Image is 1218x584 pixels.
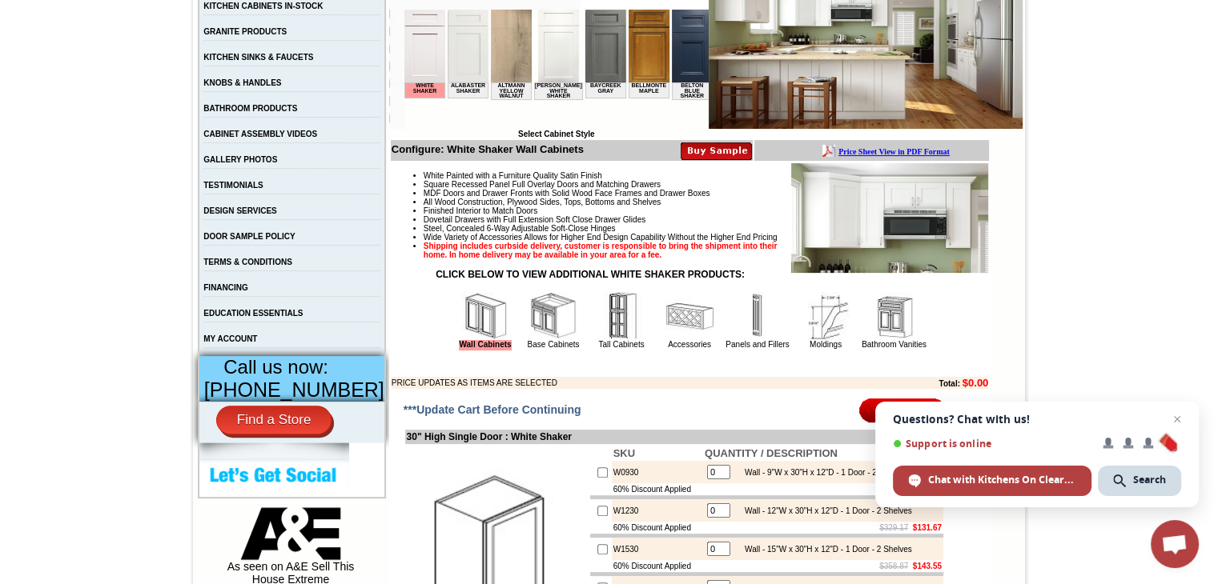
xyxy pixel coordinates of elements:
[1098,466,1181,496] span: Search
[404,403,581,416] span: ***Update Cart Before Continuing
[879,562,908,570] s: $358.87
[267,73,308,90] td: Belton Blue Shaker
[1133,473,1166,487] span: Search
[404,10,709,130] iframe: Browser incompatible
[668,340,711,349] a: Accessories
[424,206,988,215] li: Finished Interior to Match Doors
[737,506,912,515] div: Wall - 12"W x 30"H x 12"D - 1 Door - 2 Shelves
[612,499,703,522] td: W1230
[597,292,645,340] img: Tall Cabinets
[392,377,851,389] td: PRICE UPDATES AS ITEMS ARE SELECTED
[424,171,988,180] li: White Painted with a Furniture Quality Satin Finish
[734,292,782,340] img: Panels and Fillers
[612,560,703,572] td: 60% Discount Applied
[518,130,595,138] b: Select Cabinet Style
[424,233,988,242] li: Wide Variety of Accessories Allows for Higher End Design Capability Without the Higher End Pricing
[737,545,912,554] div: Wall - 15"W x 30"H x 12"D - 1 Door - 2 Shelves
[665,292,714,340] img: Accessories
[963,377,989,389] b: $0.00
[1151,520,1199,568] a: Open chat
[791,163,988,273] img: Product Image
[598,340,644,349] a: Tall Cabinets
[18,2,130,16] a: Price Sheet View in PDF Format
[859,397,947,423] input: Add to Cart
[203,232,295,241] a: DOOR SAMPLE POLICY
[203,104,297,113] a: BATHROOM PRODUCTS
[203,334,257,343] a: MY ACCOUNT
[203,53,313,62] a: KITCHEN SINKS & FAUCETS
[216,406,332,434] a: Find a Store
[893,466,1091,496] span: Chat with Kitchens On Clearance
[893,438,1091,450] span: Support is online
[203,181,263,190] a: TESTIMONIALS
[893,413,1181,426] span: Questions? Chat with us!
[529,292,577,340] img: Base Cabinets
[203,27,287,36] a: GRANITE PRODUCTS
[18,6,130,15] b: Price Sheet View in PDF Format
[203,258,292,266] a: TERMS & CONDITIONS
[203,155,277,164] a: GALLERY PHOTOS
[737,468,907,477] div: Wall - 9"W x 30"H x 12"D - 1 Door - 2 Shelves
[223,356,328,378] span: Call us now:
[424,242,778,259] strong: Shipping includes curbside delivery, customer is responsible to bring the shipment into their hom...
[862,340,927,349] a: Bathroom Vanities
[802,292,850,340] img: Moldings
[424,189,988,198] li: MDF Doors and Drawer Fronts with Solid Wood Face Frames and Drawer Boxes
[2,4,15,17] img: pdf.png
[424,224,988,233] li: Steel, Concealed 6-Way Adjustable Soft-Close Hinges
[928,473,1076,487] span: Chat with Kitchens On Clearance
[913,523,942,532] b: $131.67
[913,562,942,570] b: $143.55
[203,283,248,292] a: FINANCING
[392,143,584,155] b: Configure: White Shaker Wall Cabinets
[810,340,842,349] a: Moldings
[203,2,323,10] a: KITCHEN CABINETS IN-STOCK
[527,340,579,349] a: Base Cabinets
[726,340,789,349] a: Panels and Fillers
[613,447,635,459] b: SKU
[461,292,509,340] img: Wall Cabinets
[612,538,703,560] td: W1530
[879,523,908,532] s: $329.17
[203,309,303,318] a: EDUCATION ESSENTIALS
[436,269,745,280] strong: CLICK BELOW TO VIEW ADDITIONAL WHITE SHAKER PRODUCTS:
[939,379,959,388] b: Total:
[612,461,703,483] td: W0930
[424,215,988,224] li: Dovetail Drawers with Full Extension Soft Close Drawer Glides
[612,483,703,495] td: 60% Discount Applied
[424,198,988,206] li: All Wood Construction, Plywood Sides, Tops, Bottoms and Shelves
[405,430,945,444] td: 30" High Single Door : White Shaker
[612,522,703,534] td: 60% Discount Applied
[203,130,317,138] a: CABINET ASSEMBLY VIDEOS
[870,292,918,340] img: Bathroom Vanities
[203,206,277,215] a: DESIGN SERVICES
[204,378,384,401] span: [PHONE_NUMBER]
[705,447,838,459] b: QUANTITY / DESCRIPTION
[459,340,511,350] a: Wall Cabinets
[203,78,281,87] a: KNOBS & HANDLES
[424,180,988,189] li: Square Recessed Panel Full Overlay Doors and Matching Drawers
